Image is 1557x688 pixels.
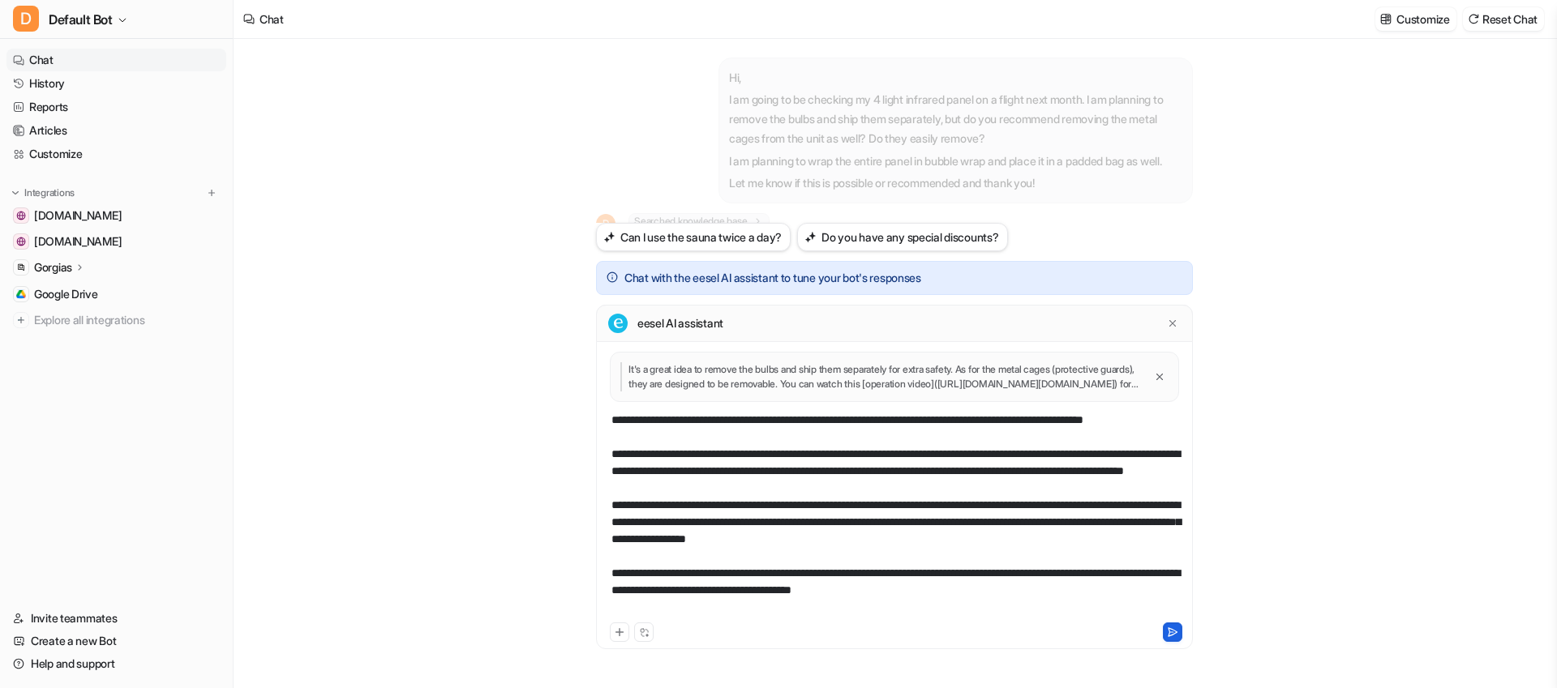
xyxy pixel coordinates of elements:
[624,270,921,286] p: Chat with the eesel AI assistant to tune your bot's responses
[259,11,284,28] div: Chat
[13,312,29,328] img: explore all integrations
[34,233,122,250] span: [DOMAIN_NAME]
[6,630,226,652] a: Create a new Bot
[1468,13,1479,25] img: reset
[206,187,217,199] img: menu_add.svg
[729,173,1182,193] p: Let me know if this is possible or recommended and thank you!
[6,309,226,331] a: Explore all integrations
[16,237,26,246] img: sauna.space
[6,185,79,201] button: Integrations
[729,90,1182,148] p: I am going to be checking my 4 light infrared panel on a flight next month. I am planning to remo...
[1380,13,1392,25] img: customize
[16,211,26,220] img: help.sauna.space
[6,230,226,253] a: sauna.space[DOMAIN_NAME]
[24,186,75,199] p: Integrations
[34,207,122,224] span: [DOMAIN_NAME]
[13,6,39,32] span: D
[637,315,723,331] p: eesel AI assistant
[6,607,226,630] a: Invite teammates
[596,214,616,233] span: D
[34,286,98,302] span: Google Drive
[6,49,226,71] a: Chat
[620,362,1144,391] p: It's a great idea to remove the bulbs and ship them separately for extra safety. As for the metal...
[1463,7,1544,31] button: Reset Chat
[729,68,1182,88] p: Hi,
[49,8,113,31] span: Default Bot
[1151,368,1169,386] button: Close quote
[16,263,26,272] img: Gorgias
[596,223,791,251] button: Can I use the sauna twice a day?
[6,652,226,675] a: Help and support
[6,119,226,142] a: Articles
[34,307,220,333] span: Explore all integrations
[16,289,26,299] img: Google Drive
[6,96,226,118] a: Reports
[6,283,226,306] a: Google DriveGoogle Drive
[6,204,226,227] a: help.sauna.space[DOMAIN_NAME]
[6,72,226,95] a: History
[34,259,72,276] p: Gorgias
[1396,11,1449,28] p: Customize
[10,187,21,199] img: expand menu
[1375,7,1456,31] button: Customize
[797,223,1007,251] button: Do you have any special discounts?
[6,143,226,165] a: Customize
[628,213,770,229] span: Searched knowledge base
[729,152,1182,171] p: I am planning to wrap the entire panel in bubble wrap and place it in a padded bag as well.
